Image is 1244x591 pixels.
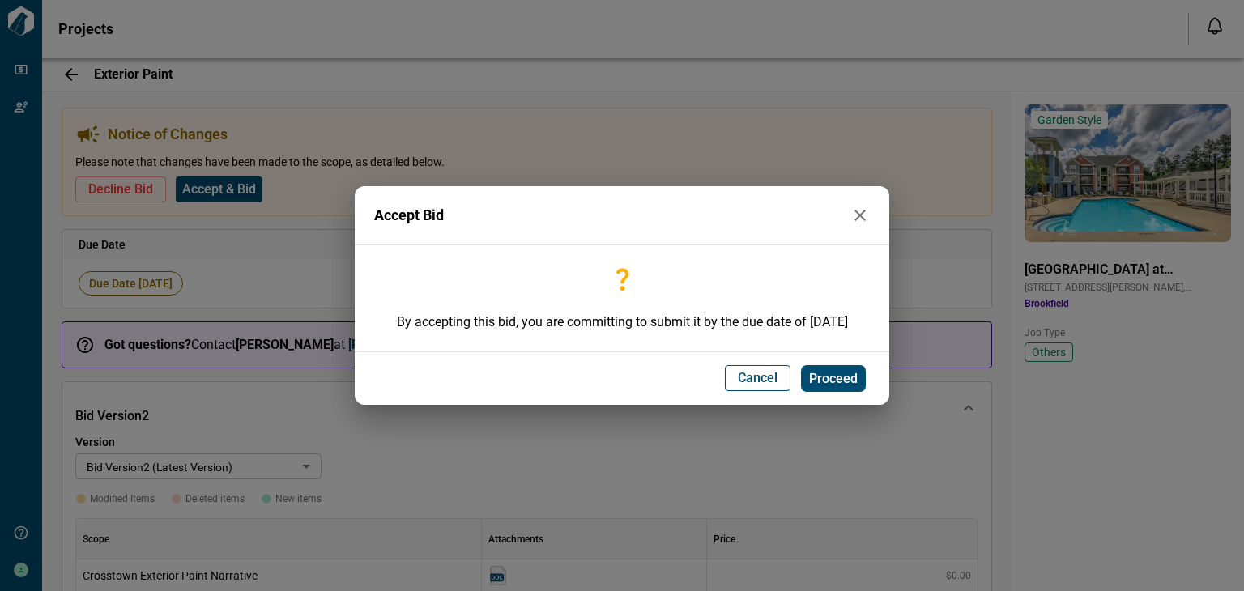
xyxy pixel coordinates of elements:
[809,371,858,387] span: Proceed
[374,207,444,223] span: Accept Bid
[725,365,790,391] button: Cancel
[801,365,866,393] button: Proceed
[397,293,848,332] p: By accepting this bid, you are committing to submit it by the due date of [DATE]
[738,370,777,386] span: Cancel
